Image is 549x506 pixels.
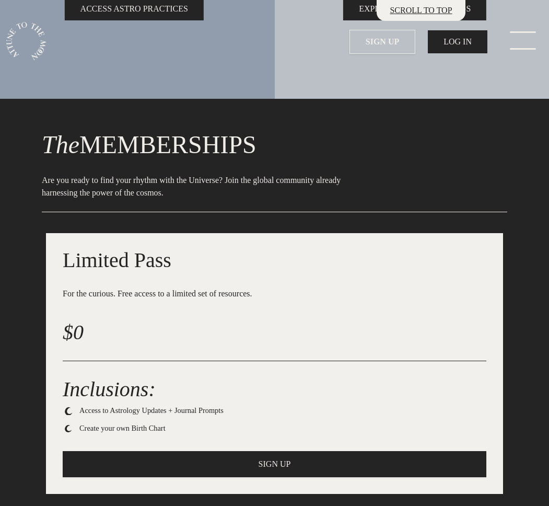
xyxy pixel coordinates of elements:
[63,287,486,300] p: For the curious. Free access to a limited set of resources.
[42,131,79,158] span: The
[42,174,355,199] p: Are you ready to find your rhythm with the Universe? Join the global community already harnessing...
[366,36,399,48] strong: SIGN UP
[390,4,452,17] p: SCROLL TO TOP
[259,458,291,470] span: SIGN UP
[42,132,507,157] h1: MEMBERSHIPS
[494,31,546,52] a: menu
[63,451,486,477] button: SIGN UP
[428,30,487,53] a: LOG IN
[63,250,486,271] h1: Limited Pass
[79,423,486,434] li: Create your own Birth Chart
[79,405,486,417] li: Access to Astrology Updates + Journal Prompts
[349,30,415,54] a: SIGN UP
[63,374,486,405] h2: Inclusions:
[63,317,486,348] p: $0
